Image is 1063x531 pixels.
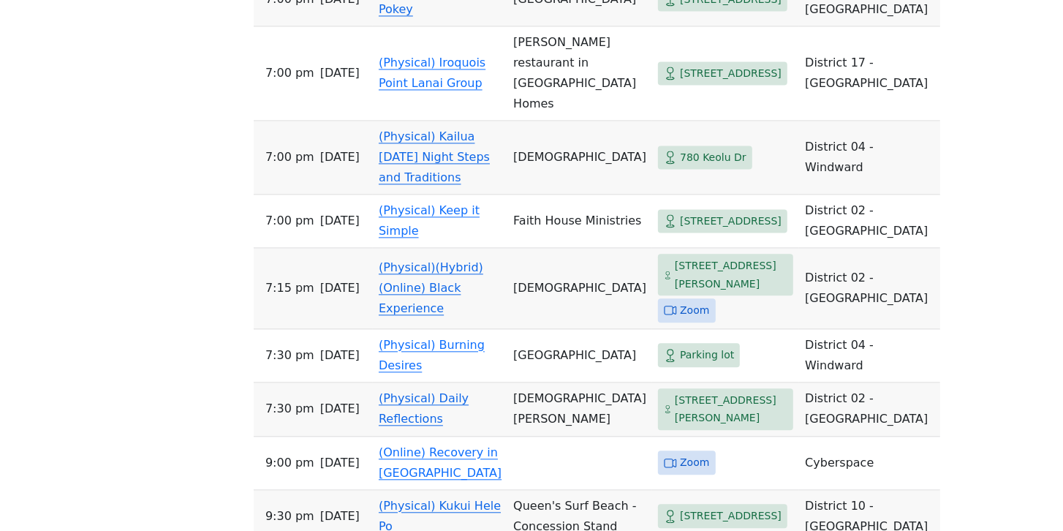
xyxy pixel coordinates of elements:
[379,203,480,238] a: (Physical) Keep it Simple
[320,211,360,231] span: [DATE]
[680,64,782,83] span: [STREET_ADDRESS]
[265,211,314,231] span: 7:00 PM
[507,383,652,437] td: [DEMOGRAPHIC_DATA][PERSON_NAME]
[320,399,360,419] span: [DATE]
[680,148,746,167] span: 780 Keolu Dr
[265,399,314,419] span: 7:30 PM
[799,248,939,329] td: District 02 - [GEOGRAPHIC_DATA]
[320,453,360,473] span: [DATE]
[799,195,939,248] td: District 02 - [GEOGRAPHIC_DATA]
[320,345,360,366] span: [DATE]
[507,329,652,383] td: [GEOGRAPHIC_DATA]
[799,383,939,437] td: District 02 - [GEOGRAPHIC_DATA]
[680,453,709,472] span: Zoom
[320,147,360,167] span: [DATE]
[379,338,485,372] a: (Physical) Burning Desires
[799,26,939,121] td: District 17 - [GEOGRAPHIC_DATA]
[379,129,490,184] a: (Physical) Kailua [DATE] Night Steps and Traditions
[379,445,502,480] a: (Online) Recovery in [GEOGRAPHIC_DATA]
[799,121,939,195] td: District 04 - Windward
[507,121,652,195] td: [DEMOGRAPHIC_DATA]
[507,248,652,329] td: [DEMOGRAPHIC_DATA]
[265,345,314,366] span: 7:30 PM
[379,391,469,426] a: (Physical) Daily Reflections
[379,56,485,90] a: (Physical) Iroquois Point Lanai Group
[507,195,652,248] td: Faith House Ministries
[320,278,360,298] span: [DATE]
[507,26,652,121] td: [PERSON_NAME] restaurant in [GEOGRAPHIC_DATA] Homes
[265,147,314,167] span: 7:00 PM
[675,391,787,427] span: [STREET_ADDRESS][PERSON_NAME]
[265,453,314,473] span: 9:00 PM
[320,506,360,527] span: [DATE]
[265,506,314,527] span: 9:30 PM
[680,212,782,230] span: [STREET_ADDRESS]
[799,329,939,383] td: District 04 - Windward
[675,257,787,293] span: [STREET_ADDRESS][PERSON_NAME]
[799,437,939,490] td: Cyberspace
[680,301,709,320] span: Zoom
[265,278,314,298] span: 7:15 PM
[680,346,734,364] span: Parking lot
[265,63,314,83] span: 7:00 PM
[379,260,483,315] a: (Physical)(Hybrid)(Online) Black Experience
[320,63,360,83] span: [DATE]
[680,507,782,525] span: [STREET_ADDRESS]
